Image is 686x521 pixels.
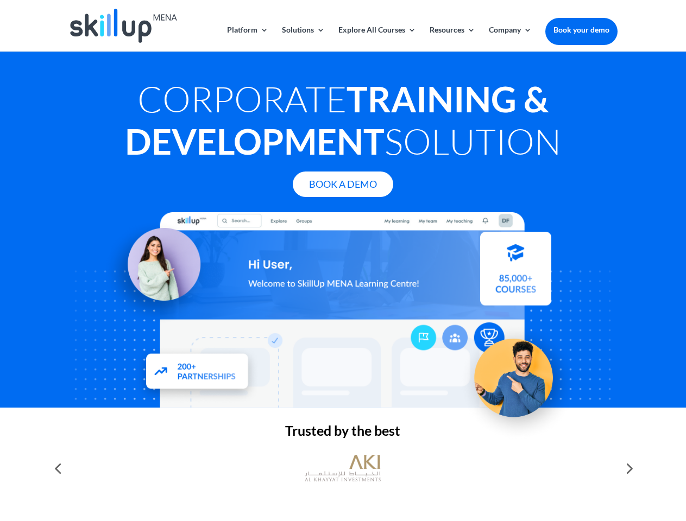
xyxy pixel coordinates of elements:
[135,344,261,403] img: Partners - SkillUp Mena
[125,78,549,162] strong: Training & Development
[305,449,381,487] img: al khayyat investments logo
[489,26,532,52] a: Company
[480,236,551,310] img: Courses library - SkillUp MENA
[70,9,177,43] img: Skillup Mena
[430,26,475,52] a: Resources
[68,424,617,443] h2: Trusted by the best
[102,216,211,326] img: Learning Management Solution - SkillUp
[282,26,325,52] a: Solutions
[458,316,579,436] img: Upskill your workforce - SkillUp
[545,18,618,42] a: Book your demo
[293,171,393,197] a: Book A Demo
[338,26,416,52] a: Explore All Courses
[505,404,686,521] iframe: Chat Widget
[227,26,268,52] a: Platform
[68,78,617,168] h1: Corporate Solution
